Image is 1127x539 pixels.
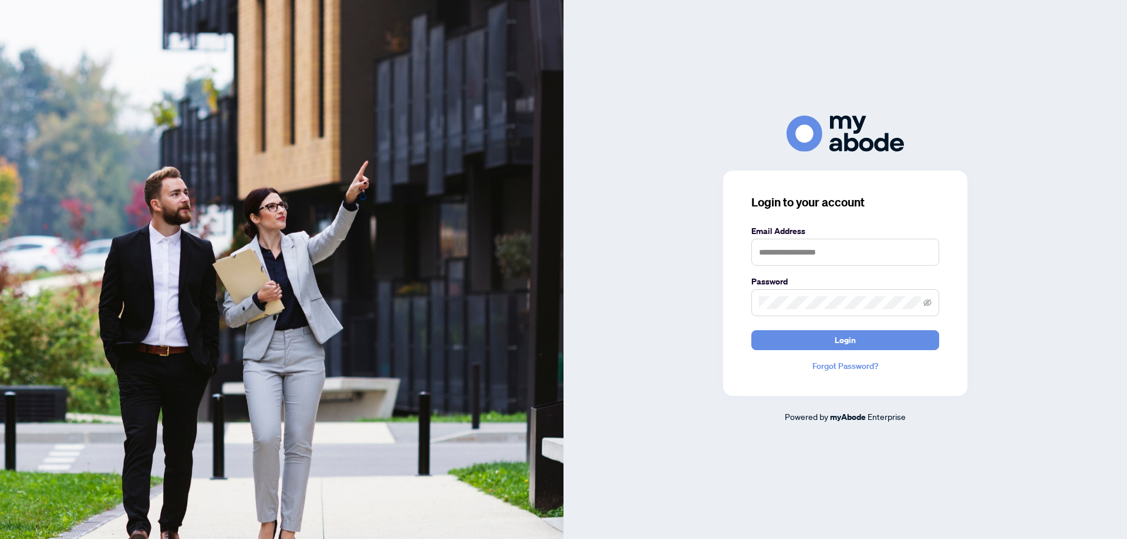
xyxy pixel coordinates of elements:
[923,299,932,307] span: eye-invisible
[785,411,828,422] span: Powered by
[868,411,906,422] span: Enterprise
[830,411,866,423] a: myAbode
[751,275,939,288] label: Password
[787,116,904,151] img: ma-logo
[751,194,939,211] h3: Login to your account
[751,225,939,238] label: Email Address
[835,331,856,350] span: Login
[751,360,939,372] a: Forgot Password?
[751,330,939,350] button: Login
